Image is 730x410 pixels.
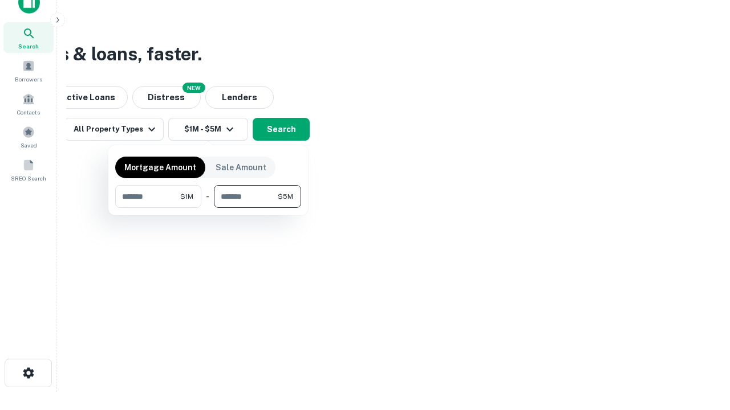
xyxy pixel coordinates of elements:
[278,191,293,202] span: $5M
[206,185,209,208] div: -
[673,319,730,374] iframe: Chat Widget
[216,161,266,174] p: Sale Amount
[180,191,193,202] span: $1M
[124,161,196,174] p: Mortgage Amount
